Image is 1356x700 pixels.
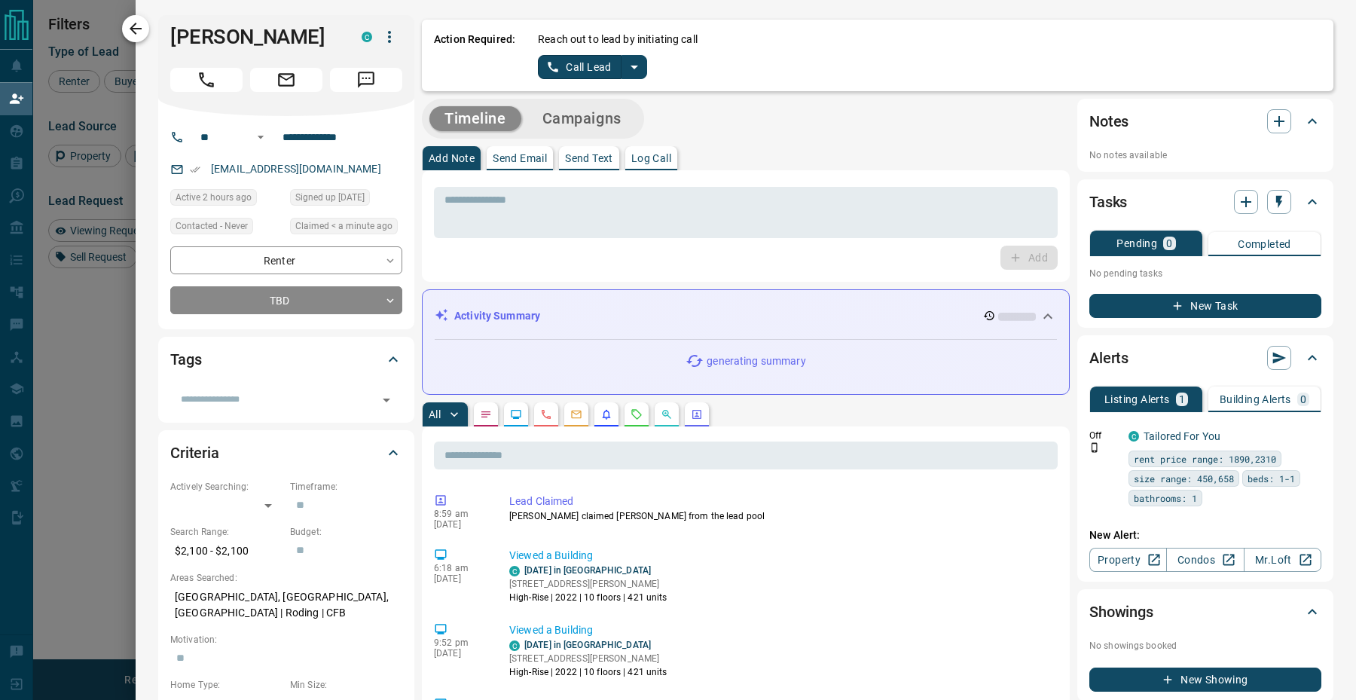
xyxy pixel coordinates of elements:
h2: Alerts [1089,346,1128,370]
h2: Criteria [170,441,219,465]
button: Open [252,128,270,146]
a: Property [1089,548,1167,572]
div: Activity Summary [435,302,1057,330]
span: Email [250,68,322,92]
p: All [429,409,441,420]
p: Timeframe: [290,480,402,494]
div: condos.ca [509,640,520,651]
p: 8:59 am [434,509,487,519]
div: condos.ca [1128,431,1139,442]
p: 0 [1166,238,1172,249]
a: Tailored For You [1144,430,1220,442]
p: High-Rise | 2022 | 10 floors | 421 units [509,665,667,679]
svg: Opportunities [661,408,673,420]
p: No showings booked [1089,639,1321,653]
p: [DATE] [434,573,487,584]
p: Send Text [565,153,613,164]
span: bathrooms: 1 [1134,491,1197,506]
p: 6:18 am [434,563,487,573]
p: Add Note [429,153,475,164]
svg: Lead Browsing Activity [510,408,522,420]
a: [DATE] in [GEOGRAPHIC_DATA] [524,565,651,576]
p: Log Call [631,153,671,164]
button: Timeline [429,106,521,131]
span: beds: 1-1 [1248,471,1295,486]
p: Pending [1116,238,1157,249]
p: Listing Alerts [1104,394,1170,405]
h1: [PERSON_NAME] [170,25,339,49]
a: Condos [1166,548,1244,572]
div: TBD [170,286,402,314]
p: Budget: [290,525,402,539]
p: 1 [1179,394,1185,405]
p: Send Email [493,153,547,164]
span: rent price range: 1890,2310 [1134,451,1276,466]
a: Mr.Loft [1244,548,1321,572]
p: Areas Searched: [170,571,402,585]
p: [DATE] [434,648,487,659]
p: Building Alerts [1220,394,1291,405]
div: Thu Aug 07 2025 [290,189,402,210]
div: Tags [170,341,402,378]
svg: Requests [631,408,643,420]
p: [PERSON_NAME] claimed [PERSON_NAME] from the lead pool [509,509,1052,523]
h2: Tags [170,347,201,371]
span: size range: 450,658 [1134,471,1234,486]
button: New Showing [1089,668,1321,692]
div: Renter [170,246,402,274]
svg: Email Verified [190,164,200,175]
p: No notes available [1089,148,1321,162]
p: generating summary [707,353,805,369]
p: Action Required: [434,32,515,79]
p: Viewed a Building [509,622,1052,638]
span: Claimed < a minute ago [295,219,392,234]
span: Message [330,68,402,92]
h2: Showings [1089,600,1153,624]
p: [DATE] [434,519,487,530]
p: High-Rise | 2022 | 10 floors | 421 units [509,591,667,604]
button: New Task [1089,294,1321,318]
svg: Calls [540,408,552,420]
p: [STREET_ADDRESS][PERSON_NAME] [509,577,667,591]
span: Active 2 hours ago [176,190,252,205]
div: condos.ca [362,32,372,42]
p: Actively Searching: [170,480,282,494]
svg: Listing Alerts [600,408,612,420]
h2: Tasks [1089,190,1127,214]
button: Call Lead [538,55,621,79]
div: Tasks [1089,184,1321,220]
p: No pending tasks [1089,262,1321,285]
p: Viewed a Building [509,548,1052,564]
div: condos.ca [509,566,520,576]
p: Off [1089,429,1119,442]
p: 0 [1300,394,1306,405]
a: [EMAIL_ADDRESS][DOMAIN_NAME] [211,163,381,175]
div: Thu Aug 14 2025 [290,218,402,239]
div: Thu Aug 14 2025 [170,189,282,210]
svg: Notes [480,408,492,420]
p: [STREET_ADDRESS][PERSON_NAME] [509,652,667,665]
svg: Push Notification Only [1089,442,1100,453]
span: Call [170,68,243,92]
div: Criteria [170,435,402,471]
div: split button [538,55,647,79]
svg: Emails [570,408,582,420]
div: Notes [1089,103,1321,139]
p: [GEOGRAPHIC_DATA], [GEOGRAPHIC_DATA], [GEOGRAPHIC_DATA] | Roding | CFB [170,585,402,625]
div: Alerts [1089,340,1321,376]
a: [DATE] in [GEOGRAPHIC_DATA] [524,640,651,650]
button: Open [376,390,397,411]
span: Signed up [DATE] [295,190,365,205]
div: Showings [1089,594,1321,630]
p: Reach out to lead by initiating call [538,32,698,47]
p: Lead Claimed [509,494,1052,509]
p: Activity Summary [454,308,540,324]
p: 9:52 pm [434,637,487,648]
p: Search Range: [170,525,282,539]
h2: Notes [1089,109,1128,133]
p: Home Type: [170,678,282,692]
p: Completed [1238,239,1291,249]
button: Campaigns [527,106,637,131]
p: Motivation: [170,633,402,647]
p: New Alert: [1089,527,1321,543]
